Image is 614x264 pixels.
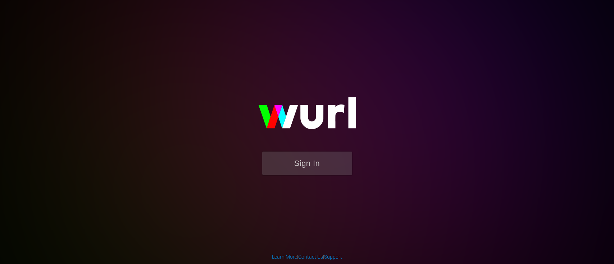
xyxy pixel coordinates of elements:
a: Support [324,254,342,260]
a: Contact Us [298,254,323,260]
div: | | [272,253,342,260]
button: Sign In [262,152,352,175]
a: Learn More [272,254,297,260]
img: wurl-logo-on-black-223613ac3d8ba8fe6dc639794a292ebdb59501304c7dfd60c99c58986ef67473.svg [235,82,379,152]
